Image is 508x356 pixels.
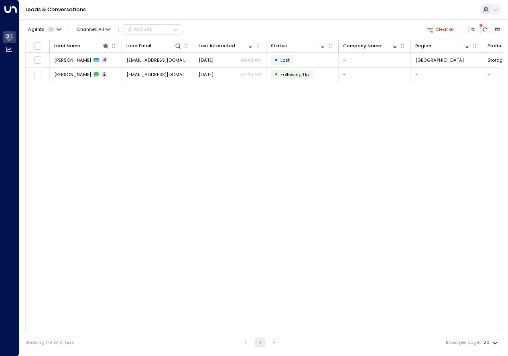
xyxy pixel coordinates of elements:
div: Lead Name [54,42,80,50]
nav: pagination navigation [240,338,279,347]
span: Toggle select all [34,42,42,50]
span: Channel: [74,25,113,34]
p: 04:42 AM [241,57,262,63]
button: page 1 [255,338,265,347]
div: Showing 1-2 of 2 rows [25,339,74,346]
span: Agents [28,27,45,32]
button: Archived Leads [493,25,502,34]
div: Actions [127,26,152,32]
span: Storage [488,57,506,63]
p: 04:43 AM [241,71,262,78]
div: Last Interacted [199,42,254,50]
span: Toggle select row [34,70,42,78]
span: 1 [47,27,55,32]
div: Lead Name [54,42,110,50]
div: • [274,54,278,65]
div: Status [271,42,287,50]
div: Region [415,42,431,50]
div: Company Name [343,42,381,50]
span: mariedavasgaum@icloud.com [126,71,189,78]
td: - [339,53,411,67]
span: Marie Davasgaum [54,57,91,63]
span: 2 [102,72,107,77]
div: Product [488,42,506,50]
span: mariedavasgaum@icloud.com [126,57,189,63]
div: Region [415,42,471,50]
td: - [411,68,483,82]
button: Clear all [424,25,457,34]
span: Following Up [280,71,309,78]
span: Sep 18, 2025 [199,71,213,78]
button: Channel:All [74,25,113,34]
span: London [415,57,464,63]
div: Button group with a nested menu [124,24,181,34]
span: Marie Davasgaum [54,71,91,78]
div: Company Name [343,42,398,50]
button: Actions [124,24,181,34]
div: Last Interacted [199,42,235,50]
span: Toggle select row [34,56,42,64]
div: 20 [484,338,500,348]
span: 4 [102,57,108,63]
div: Lead Email [126,42,151,50]
label: Rows per page: [446,339,480,346]
a: Leads & Conversations [26,6,86,13]
button: Agents1 [25,25,63,34]
span: There are new threads available. Refresh the grid to view the latest updates. [480,25,490,34]
div: Lead Email [126,42,182,50]
button: Customize [468,25,478,34]
span: All [98,27,104,32]
div: • [274,69,278,80]
td: - [339,68,411,82]
span: Lost [280,57,290,63]
span: Sep 22, 2025 [199,57,213,63]
div: Status [271,42,326,50]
